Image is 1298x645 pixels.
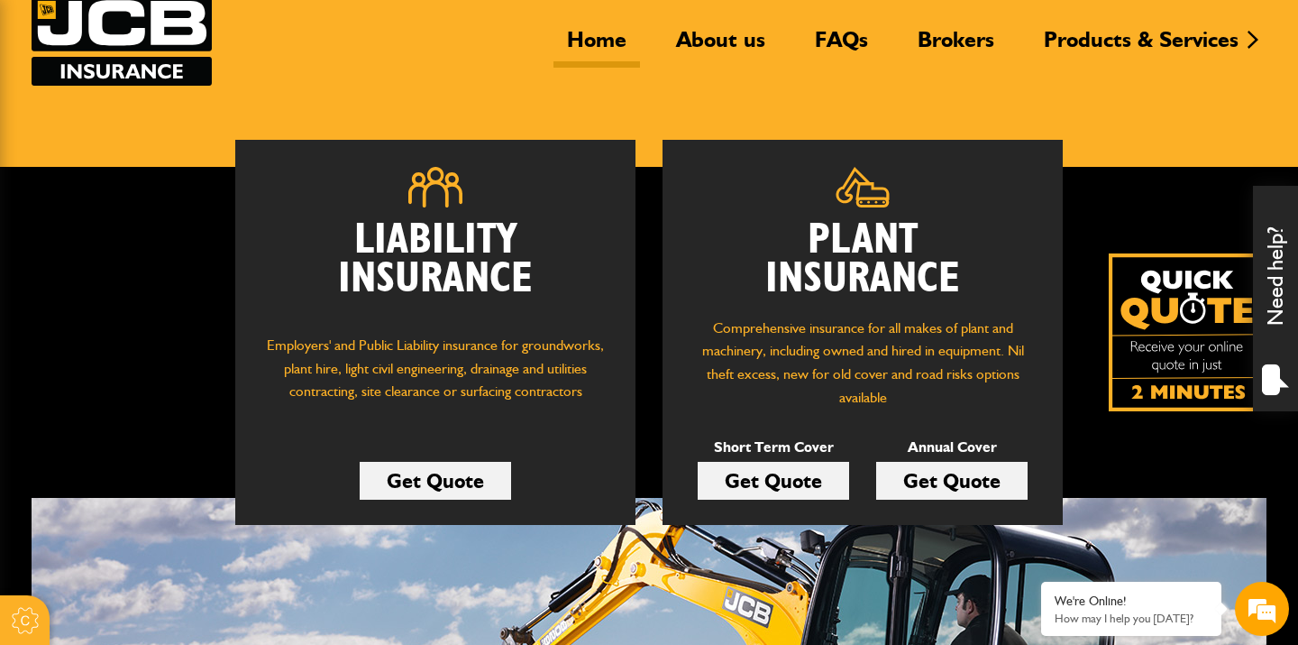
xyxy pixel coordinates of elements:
[698,436,849,459] p: Short Term Cover
[1055,612,1208,625] p: How may I help you today?
[553,26,640,68] a: Home
[360,462,511,500] a: Get Quote
[1253,186,1298,411] div: Need help?
[801,26,882,68] a: FAQs
[1030,26,1252,68] a: Products & Services
[876,436,1028,459] p: Annual Cover
[262,334,608,420] p: Employers' and Public Liability insurance for groundworks, plant hire, light civil engineering, d...
[1109,253,1266,411] a: Get your insurance quote isn just 2-minutes
[690,221,1036,299] h2: Plant Insurance
[1055,594,1208,609] div: We're Online!
[690,317,1036,409] p: Comprehensive insurance for all makes of plant and machinery, including owned and hired in equipm...
[876,462,1028,500] a: Get Quote
[663,26,779,68] a: About us
[698,462,849,500] a: Get Quote
[904,26,1008,68] a: Brokers
[1109,253,1266,411] img: Quick Quote
[262,221,608,317] h2: Liability Insurance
